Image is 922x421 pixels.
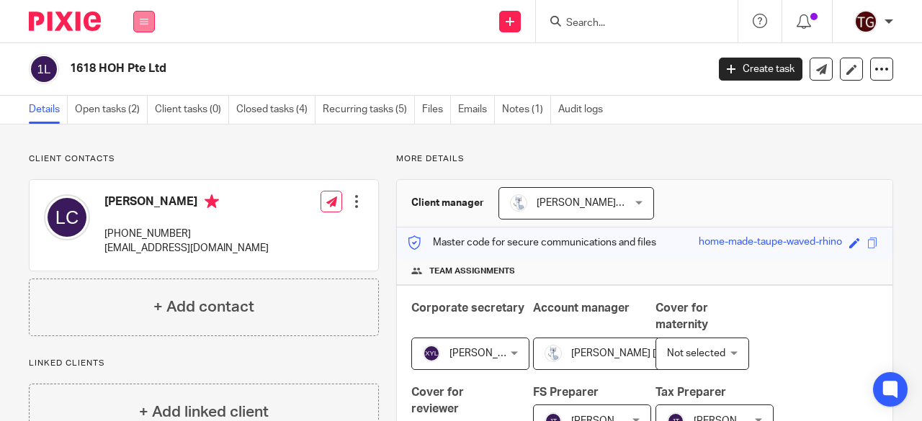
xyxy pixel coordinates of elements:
img: tisch_global_logo.jpeg [854,10,877,33]
a: Recurring tasks (5) [323,96,415,124]
img: svg%3E [423,345,440,362]
a: Client tasks (0) [155,96,229,124]
p: Client contacts [29,153,379,165]
p: Master code for secure communications and files [408,235,656,250]
span: [PERSON_NAME] [PERSON_NAME] [537,198,697,208]
h3: Client manager [411,196,484,210]
a: Open tasks (2) [75,96,148,124]
i: Primary [205,194,219,209]
p: Linked clients [29,358,379,369]
span: Cover for reviewer [411,386,464,415]
span: Corporate secretary [411,302,524,314]
h4: [PERSON_NAME] [104,194,269,212]
a: Closed tasks (4) [236,96,315,124]
div: home-made-taupe-waved-rhino [699,235,842,251]
img: images.jfif [510,194,527,212]
span: Cover for maternity [655,302,708,330]
img: svg%3E [29,54,59,84]
input: Search [565,17,694,30]
span: [PERSON_NAME] [PERSON_NAME] [571,348,732,358]
a: Audit logs [558,96,610,124]
img: images.jfif [545,345,562,362]
a: Emails [458,96,495,124]
p: More details [396,153,893,165]
span: Tax Preparer [655,386,726,398]
a: Create task [719,58,802,81]
span: FS Preparer [533,386,599,398]
span: Team assignments [429,266,515,277]
a: Files [422,96,451,124]
img: svg%3E [44,194,90,240]
a: Details [29,96,68,124]
img: Pixie [29,12,101,31]
h2: 1618 HOH Pte Ltd [70,61,572,76]
span: Not selected [667,348,725,358]
a: Notes (1) [502,96,551,124]
p: [EMAIL_ADDRESS][DOMAIN_NAME] [104,241,269,255]
span: [PERSON_NAME] [449,348,529,358]
h4: + Add contact [153,296,254,318]
p: [PHONE_NUMBER] [104,227,269,241]
span: Account manager [533,302,630,314]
